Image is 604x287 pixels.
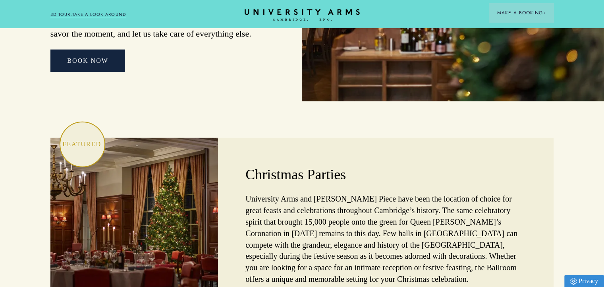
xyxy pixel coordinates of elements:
a: Privacy [564,275,604,287]
a: Home [245,9,360,21]
a: BOOK NOW [50,50,125,72]
p: Featured [60,138,104,151]
p: University Arms and [PERSON_NAME] Piece have been the location of choice for great feasts and cel... [245,193,526,285]
span: Make a Booking [497,9,546,16]
h2: Christmas Parties [245,165,526,184]
img: Privacy [570,278,577,285]
img: Arrow icon [543,12,546,14]
button: Make a BookingArrow icon [489,3,554,22]
a: 3D TOUR:TAKE A LOOK AROUND [50,11,126,18]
